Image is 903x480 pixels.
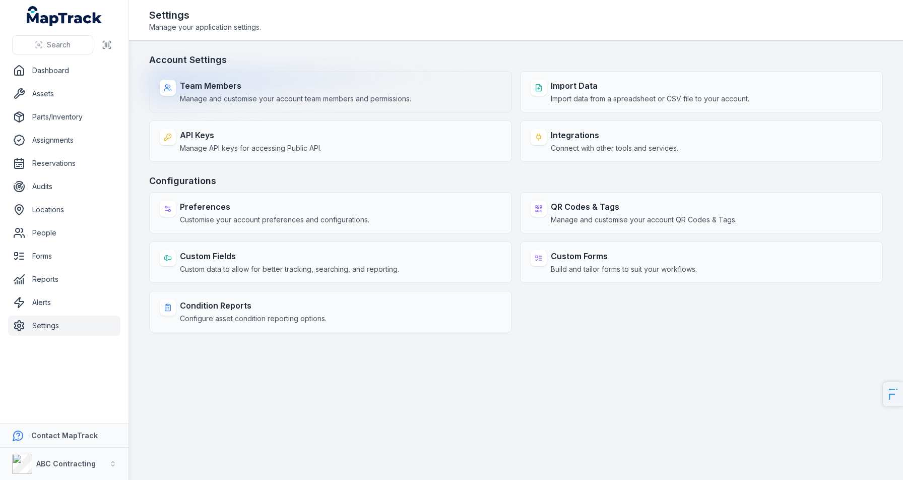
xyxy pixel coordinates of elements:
[8,316,120,336] a: Settings
[149,71,512,112] a: Team MembersManage and customise your account team members and permissions.
[149,53,883,67] h3: Account Settings
[520,121,883,162] a: IntegrationsConnect with other tools and services.
[47,40,71,50] span: Search
[180,299,327,312] strong: Condition Reports
[551,143,678,153] span: Connect with other tools and services.
[180,80,411,92] strong: Team Members
[8,107,120,127] a: Parts/Inventory
[149,22,261,32] span: Manage your application settings.
[149,242,512,283] a: Custom FieldsCustom data to allow for better tracking, searching, and reporting.
[149,174,883,188] h3: Configurations
[149,121,512,162] a: API KeysManage API keys for accessing Public API.
[8,153,120,173] a: Reservations
[180,314,327,324] span: Configure asset condition reporting options.
[8,61,120,81] a: Dashboard
[180,264,399,274] span: Custom data to allow for better tracking, searching, and reporting.
[520,242,883,283] a: Custom FormsBuild and tailor forms to suit your workflows.
[180,94,411,104] span: Manage and customise your account team members and permissions.
[180,129,321,141] strong: API Keys
[8,176,120,197] a: Audits
[8,269,120,289] a: Reports
[551,94,749,104] span: Import data from a spreadsheet or CSV file to your account.
[8,200,120,220] a: Locations
[149,8,261,22] h2: Settings
[180,215,369,225] span: Customise your account preferences and configurations.
[8,292,120,313] a: Alerts
[8,130,120,150] a: Assignments
[551,264,697,274] span: Build and tailor forms to suit your workflows.
[551,250,697,262] strong: Custom Forms
[551,129,678,141] strong: Integrations
[12,35,93,54] button: Search
[180,143,321,153] span: Manage API keys for accessing Public API.
[8,223,120,243] a: People
[31,431,98,440] strong: Contact MapTrack
[149,192,512,233] a: PreferencesCustomise your account preferences and configurations.
[520,71,883,112] a: Import DataImport data from a spreadsheet or CSV file to your account.
[180,250,399,262] strong: Custom Fields
[149,291,512,332] a: Condition ReportsConfigure asset condition reporting options.
[27,6,102,26] a: MapTrack
[8,84,120,104] a: Assets
[8,246,120,266] a: Forms
[551,80,749,92] strong: Import Data
[551,201,737,213] strong: QR Codes & Tags
[551,215,737,225] span: Manage and customise your account QR Codes & Tags.
[180,201,369,213] strong: Preferences
[36,459,96,468] strong: ABC Contracting
[520,192,883,233] a: QR Codes & TagsManage and customise your account QR Codes & Tags.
